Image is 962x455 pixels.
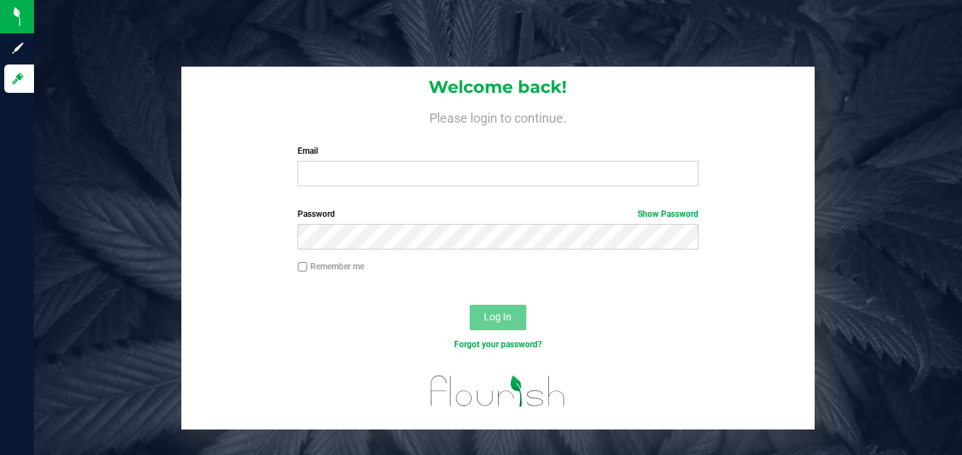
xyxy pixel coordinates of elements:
button: Log In [470,305,526,330]
a: Show Password [638,209,698,219]
label: Email [298,145,698,157]
inline-svg: Sign up [11,41,25,55]
img: flourish_logo.svg [419,366,577,417]
h4: Please login to continue. [181,108,814,125]
inline-svg: Log in [11,72,25,86]
label: Remember me [298,260,364,273]
a: Forgot your password? [454,339,542,349]
h1: Welcome back! [181,78,814,96]
input: Remember me [298,262,307,272]
span: Log In [484,311,511,322]
span: Password [298,209,335,219]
